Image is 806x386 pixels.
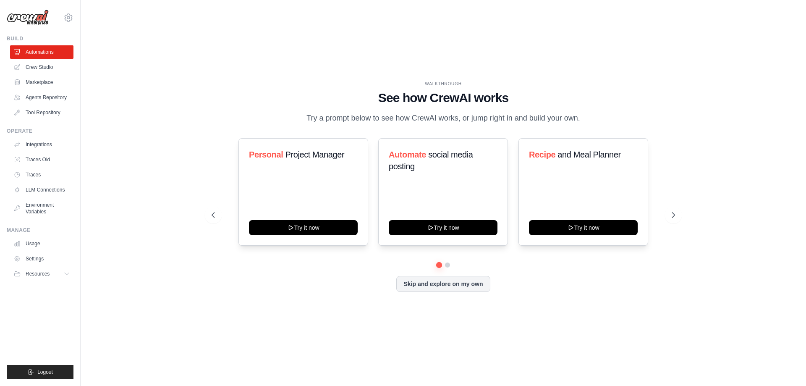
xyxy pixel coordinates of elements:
[10,153,73,166] a: Traces Old
[7,227,73,234] div: Manage
[557,150,620,159] span: and Meal Planner
[764,346,806,386] iframe: Chat Widget
[212,81,675,87] div: WALKTHROUGH
[10,91,73,104] a: Agents Repository
[529,150,555,159] span: Recipe
[10,106,73,119] a: Tool Repository
[10,76,73,89] a: Marketplace
[389,150,426,159] span: Automate
[529,220,638,235] button: Try it now
[7,128,73,134] div: Operate
[10,198,73,218] a: Environment Variables
[212,90,675,105] h1: See how CrewAI works
[389,220,497,235] button: Try it now
[249,150,283,159] span: Personal
[249,220,358,235] button: Try it now
[37,369,53,375] span: Logout
[10,237,73,250] a: Usage
[10,252,73,265] a: Settings
[285,150,344,159] span: Project Manager
[10,45,73,59] a: Automations
[10,267,73,281] button: Resources
[7,10,49,26] img: Logo
[302,112,584,124] p: Try a prompt below to see how CrewAI works, or jump right in and build your own.
[7,35,73,42] div: Build
[389,150,473,171] span: social media posting
[10,138,73,151] a: Integrations
[7,365,73,379] button: Logout
[10,183,73,197] a: LLM Connections
[396,276,490,292] button: Skip and explore on my own
[10,168,73,181] a: Traces
[26,270,50,277] span: Resources
[10,60,73,74] a: Crew Studio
